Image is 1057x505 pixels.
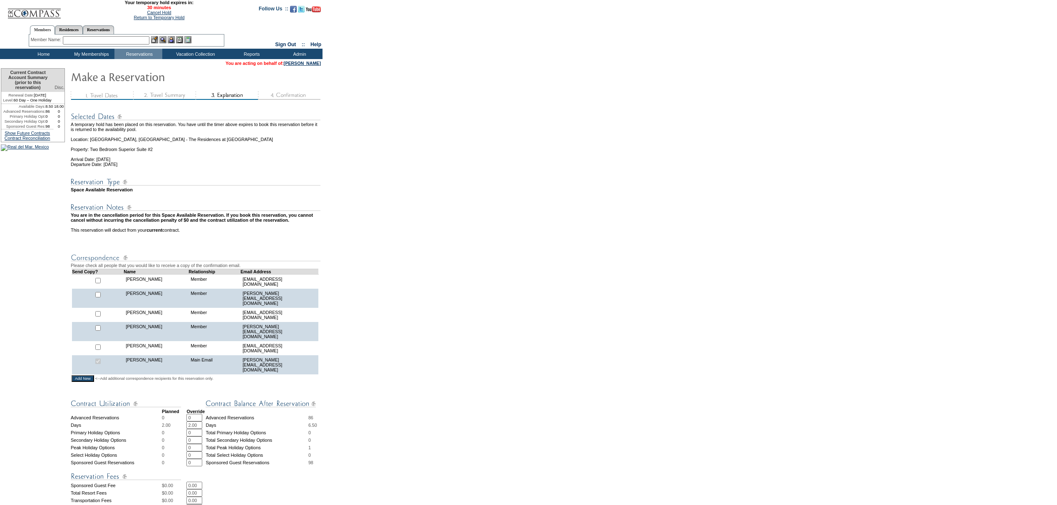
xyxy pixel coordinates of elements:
span: 0 [162,453,164,458]
td: Relationship [189,269,241,274]
span: 2.00 [162,423,171,428]
strong: Planned [162,409,179,414]
a: Residences [55,25,83,34]
span: 98 [308,460,313,465]
a: Become our fan on Facebook [290,8,297,13]
td: Follow Us :: [259,5,288,15]
td: Total Resort Fees [71,489,162,497]
td: Email Address [241,269,318,274]
td: Member [189,274,241,289]
span: :: [302,42,305,47]
span: 0 [162,415,164,420]
img: Reservation Notes [71,202,320,213]
img: b_calculator.gif [184,36,191,43]
span: 0 [162,460,164,465]
td: Advanced Reservations [71,414,162,421]
td: Days [71,421,162,429]
td: [PERSON_NAME] [124,308,189,322]
a: Members [30,25,55,35]
td: Reservations [114,49,162,59]
td: Member [189,322,241,341]
strong: Override [186,409,205,414]
img: Reservation Type [71,177,320,187]
img: Subscribe to our YouTube Channel [306,6,321,12]
a: Cancel Hold [147,10,171,15]
td: Member [189,341,241,355]
td: [PERSON_NAME] [124,289,189,308]
img: View [159,36,166,43]
td: Primary Holiday Options [71,429,162,436]
td: Sponsored Guest Reservations [71,459,162,466]
span: 0 [162,445,164,450]
td: [PERSON_NAME] [124,274,189,289]
span: <--Add additional correspondence recipients for this reservation only. [95,376,213,381]
td: $ [162,489,186,497]
td: Transportation Fees [71,497,162,504]
td: Home [19,49,67,59]
img: Contract Balance After Reservation [206,399,316,409]
td: Main Email [189,355,241,374]
span: 0.00 [164,483,173,488]
img: Become our fan on Facebook [290,6,297,12]
b: current [146,228,162,233]
td: [EMAIL_ADDRESS][DOMAIN_NAME] [241,341,318,355]
img: step4_state1.gif [258,91,320,100]
img: b_edit.gif [151,36,158,43]
td: Admin [275,49,323,59]
td: [PERSON_NAME][EMAIL_ADDRESS][DOMAIN_NAME] [241,322,318,341]
a: Sign Out [275,42,296,47]
a: Help [310,42,321,47]
span: 0 [308,453,311,458]
a: Contract Reconciliation [5,136,50,141]
div: Member Name: [31,36,63,43]
span: You are acting on behalf of: [226,61,321,66]
input: Add New [72,375,94,382]
td: Name [124,269,189,274]
a: Reservations [83,25,114,34]
td: 8.50 [45,104,53,109]
td: Total Primary Holiday Options [206,429,308,436]
td: Peak Holiday Options [71,444,162,451]
td: Departure Date: [DATE] [71,162,322,167]
span: 0 [162,430,164,435]
span: 30 minutes [65,5,253,10]
td: Member [189,308,241,322]
td: 0 [45,114,53,119]
td: [PERSON_NAME][EMAIL_ADDRESS][DOMAIN_NAME] [241,355,318,374]
a: Subscribe to our YouTube Channel [306,8,321,13]
td: Current Contract Account Summary (prior to this reservation) [1,69,53,92]
td: 0 [53,124,65,129]
td: Vacation Collection [162,49,227,59]
img: Make Reservation [71,68,237,85]
td: Send Copy? [72,269,124,274]
td: $ [162,482,186,489]
td: Secondary Holiday Options [71,436,162,444]
td: 18.00 [53,104,65,109]
td: 0 [53,114,65,119]
td: 0 [53,109,65,114]
span: 6.50 [308,423,317,428]
a: Follow us on Twitter [298,8,305,13]
td: Sponsored Guest Fee [71,482,162,489]
td: Available Days: [1,104,45,109]
span: 1 [308,445,311,450]
span: 86 [308,415,313,420]
td: You are in the cancellation period for this Space Available Reservation. If you book this reserva... [71,213,322,223]
td: [EMAIL_ADDRESS][DOMAIN_NAME] [241,308,318,322]
td: [PERSON_NAME] [124,355,189,374]
td: Total Select Holiday Options [206,451,308,459]
td: 98 [45,124,53,129]
a: [PERSON_NAME] [284,61,321,66]
td: Advanced Reservations [206,414,308,421]
img: Reservation Fees [71,471,181,482]
td: [EMAIL_ADDRESS][DOMAIN_NAME] [241,274,318,289]
td: A temporary hold has been placed on this reservation. You have until the timer above expires to b... [71,122,322,132]
img: Compass Home [7,2,61,19]
td: Member [189,289,241,308]
td: 86 [45,109,53,114]
span: Renewal Date: [8,93,34,98]
img: step2_state3.gif [133,91,196,100]
img: Follow us on Twitter [298,6,305,12]
td: [DATE] [1,92,53,98]
td: Total Peak Holiday Options [206,444,308,451]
